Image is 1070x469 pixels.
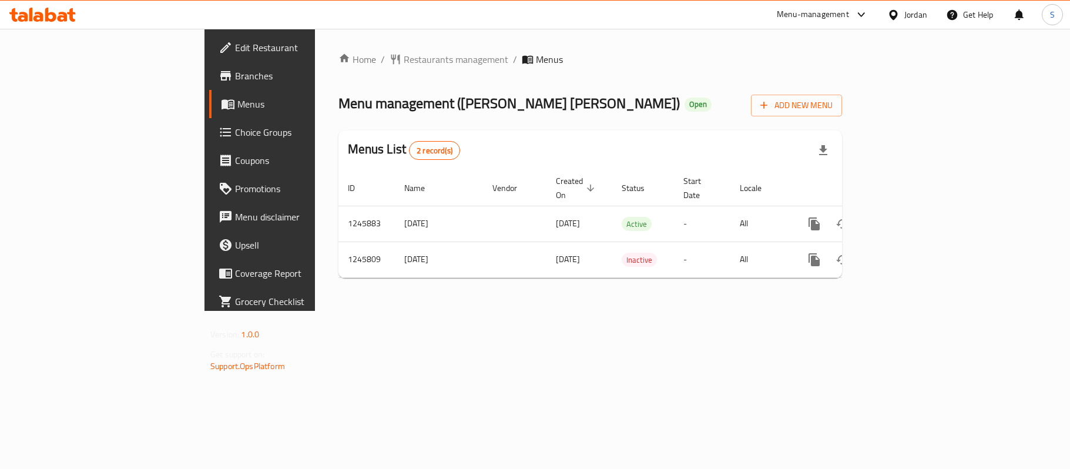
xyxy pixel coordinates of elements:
[1050,8,1055,21] span: S
[209,287,383,316] a: Grocery Checklist
[209,90,383,118] a: Menus
[348,140,460,160] h2: Menus List
[556,252,580,267] span: [DATE]
[210,359,285,374] a: Support.OpsPlatform
[740,181,777,195] span: Locale
[674,206,730,242] td: -
[404,181,440,195] span: Name
[685,99,712,109] span: Open
[730,206,791,242] td: All
[209,62,383,90] a: Branches
[395,206,483,242] td: [DATE]
[809,136,837,165] div: Export file
[237,97,374,111] span: Menus
[338,170,923,278] table: enhanced table
[777,8,849,22] div: Menu-management
[556,216,580,231] span: [DATE]
[513,52,517,66] li: /
[235,69,374,83] span: Branches
[730,242,791,277] td: All
[235,266,374,280] span: Coverage Report
[235,125,374,139] span: Choice Groups
[235,294,374,309] span: Grocery Checklist
[829,246,857,274] button: Change Status
[235,182,374,196] span: Promotions
[904,8,927,21] div: Jordan
[800,246,829,274] button: more
[209,146,383,175] a: Coupons
[674,242,730,277] td: -
[235,210,374,224] span: Menu disclaimer
[348,181,370,195] span: ID
[338,52,842,66] nav: breadcrumb
[492,181,532,195] span: Vendor
[209,203,383,231] a: Menu disclaimer
[622,253,657,267] span: Inactive
[209,175,383,203] a: Promotions
[622,181,660,195] span: Status
[209,33,383,62] a: Edit Restaurant
[338,90,680,116] span: Menu management ( [PERSON_NAME] [PERSON_NAME] )
[685,98,712,112] div: Open
[235,41,374,55] span: Edit Restaurant
[209,118,383,146] a: Choice Groups
[235,238,374,252] span: Upsell
[209,259,383,287] a: Coverage Report
[241,327,259,342] span: 1.0.0
[409,141,460,160] div: Total records count
[791,170,923,206] th: Actions
[751,95,842,116] button: Add New Menu
[800,210,829,238] button: more
[536,52,563,66] span: Menus
[404,52,508,66] span: Restaurants management
[395,242,483,277] td: [DATE]
[410,145,459,156] span: 2 record(s)
[210,327,239,342] span: Version:
[683,174,716,202] span: Start Date
[390,52,508,66] a: Restaurants management
[622,217,652,231] span: Active
[760,98,833,113] span: Add New Menu
[235,153,374,168] span: Coupons
[829,210,857,238] button: Change Status
[209,231,383,259] a: Upsell
[556,174,598,202] span: Created On
[210,347,264,362] span: Get support on:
